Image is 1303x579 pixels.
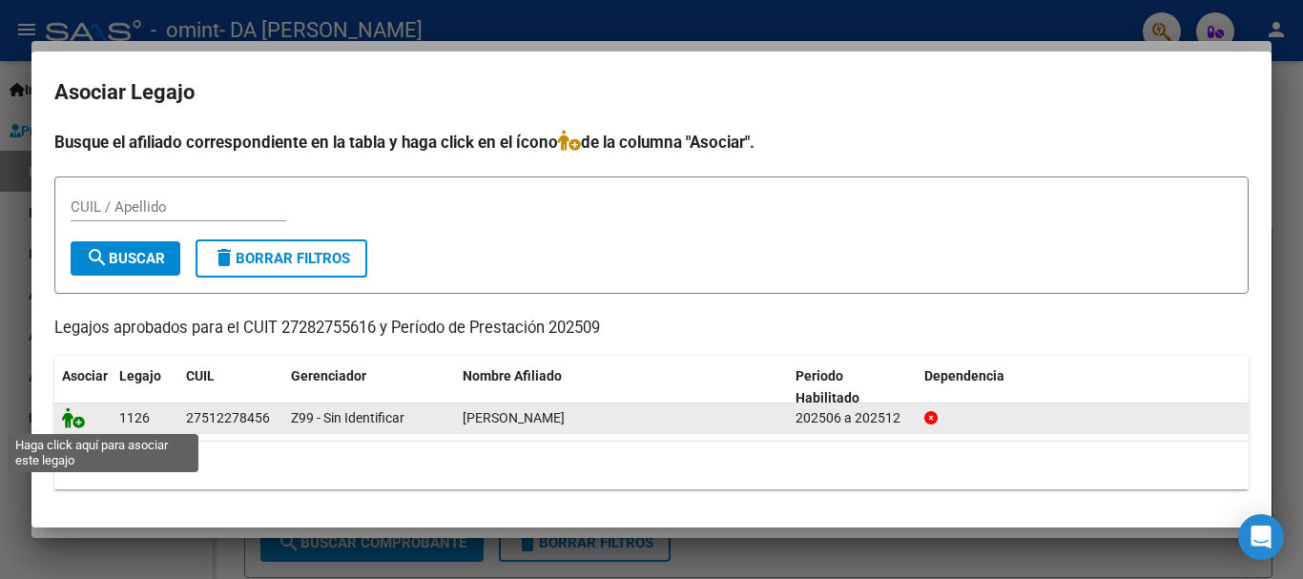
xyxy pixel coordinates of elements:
[54,356,112,419] datatable-header-cell: Asociar
[463,368,562,383] span: Nombre Afiliado
[463,410,565,425] span: CRISAFULLI BIANCA ISABELLA
[283,356,455,419] datatable-header-cell: Gerenciador
[291,410,404,425] span: Z99 - Sin Identificar
[119,368,161,383] span: Legajo
[213,250,350,267] span: Borrar Filtros
[924,368,1004,383] span: Dependencia
[196,239,367,278] button: Borrar Filtros
[917,356,1250,419] datatable-header-cell: Dependencia
[796,407,909,429] div: 202506 a 202512
[213,246,236,269] mat-icon: delete
[62,368,108,383] span: Asociar
[54,130,1249,155] h4: Busque el afiliado correspondiente en la tabla y haga click en el ícono de la columna "Asociar".
[186,368,215,383] span: CUIL
[54,74,1249,111] h2: Asociar Legajo
[455,356,788,419] datatable-header-cell: Nombre Afiliado
[54,317,1249,341] p: Legajos aprobados para el CUIT 27282755616 y Período de Prestación 202509
[54,442,1249,489] div: 1 registros
[178,356,283,419] datatable-header-cell: CUIL
[796,368,859,405] span: Periodo Habilitado
[112,356,178,419] datatable-header-cell: Legajo
[1238,514,1284,560] div: Open Intercom Messenger
[119,410,150,425] span: 1126
[788,356,917,419] datatable-header-cell: Periodo Habilitado
[291,368,366,383] span: Gerenciador
[86,250,165,267] span: Buscar
[71,241,180,276] button: Buscar
[86,246,109,269] mat-icon: search
[186,407,270,429] div: 27512278456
